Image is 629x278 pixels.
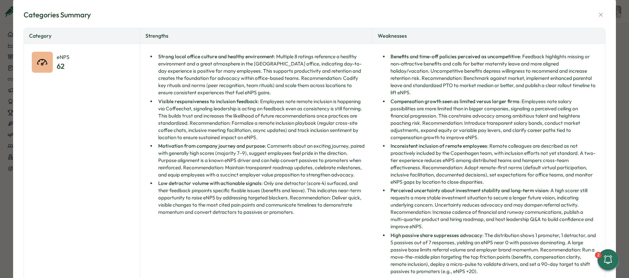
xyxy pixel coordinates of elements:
[57,53,69,61] p: eNPS
[389,142,597,186] li: : Remote colleagues are described as not proactively included by the Copenhagen team, with inclus...
[389,187,597,230] li: : A high scorer still requests a more stable investment situation to secure a longer future visio...
[158,98,258,104] strong: Visible responsiveness to inclusion feedback
[158,53,274,60] strong: Strong local office culture and healthy environment
[391,187,548,194] strong: Perceived uncertainty about investment stability and long-term vision
[156,98,365,141] li: : Employees note remote inclusion is happening via Coffeechat, signaling leadership is acting on ...
[391,232,482,238] strong: High passive share suppresses advocacy
[389,53,597,96] li: : Feedback highlights missing or non-attractive benefits and calls for better maternity leave and...
[389,98,597,141] li: : Employees note salary possibilities are more limited than in bigger companies, signaling a perc...
[57,61,69,71] p: 62
[156,180,365,216] li: : Only one detractor (score 4) surfaced, and their feedback pinpoints specific fixable issues (be...
[595,252,601,258] div: 2
[391,98,519,104] strong: Compensation growth seen as limited versus larger firms
[391,143,487,149] strong: Inconsistent inclusion of remote employees
[158,180,261,186] strong: Low detractor volume with actionable signals
[140,28,373,44] p: Strengths
[156,53,365,96] li: : Multiple 8 ratings reference a healthy environment and a great atmosphere in the [GEOGRAPHIC_DA...
[24,10,91,20] div: Categories Summary
[372,28,605,44] p: Weaknesses
[389,232,597,275] li: : The distribution shows 1 promoter, 1 detractor, and 5 passives out of 7 responses, yielding an ...
[598,249,619,270] button: 2
[391,53,520,60] strong: Benefits and time-off policies perceived as uncompetitive
[156,142,365,178] li: : Comments about an exciting journey, paired with generally high scores (majority 7–9), suggest e...
[24,28,140,44] p: Category
[158,143,265,149] strong: Motivation from company journey and purpose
